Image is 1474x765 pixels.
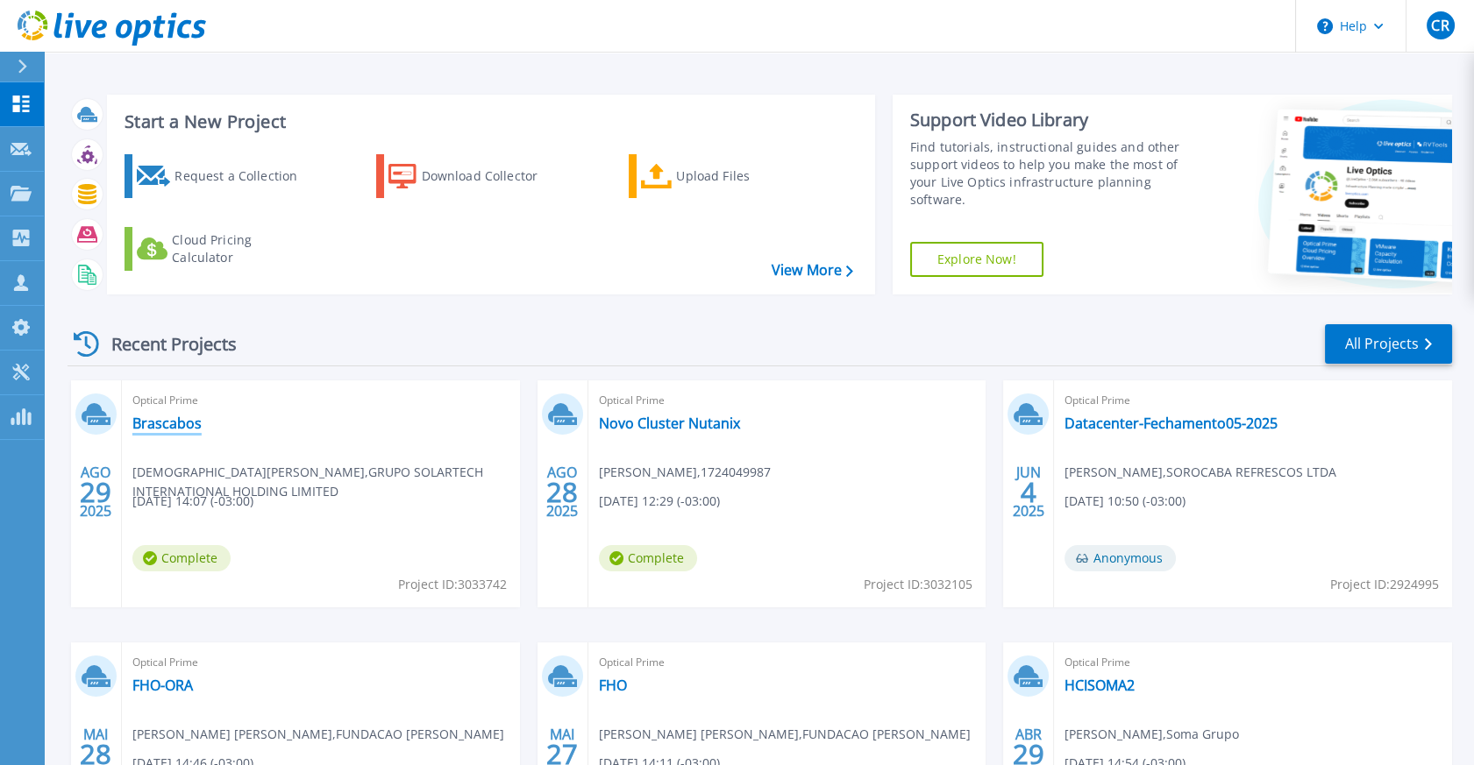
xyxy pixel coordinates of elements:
[1065,653,1442,672] span: Optical Prime
[629,154,824,198] a: Upload Files
[398,575,507,594] span: Project ID: 3033742
[132,653,509,672] span: Optical Prime
[132,676,193,694] a: FHO-ORA
[545,460,579,524] div: AGO 2025
[546,485,578,499] span: 28
[1325,324,1452,364] a: All Projects
[174,159,315,194] div: Request a Collection
[1065,545,1176,571] span: Anonymous
[79,460,112,524] div: AGO 2025
[599,492,720,511] span: [DATE] 12:29 (-03:00)
[1012,460,1045,524] div: JUN 2025
[125,154,320,198] a: Request a Collection
[68,322,260,365] div: Recent Projects
[132,492,253,511] span: [DATE] 14:07 (-03:00)
[1065,414,1278,432] a: Datacenter-Fechamento05-2025
[546,747,578,761] span: 27
[1065,391,1442,410] span: Optical Prime
[422,159,562,194] div: Download Collector
[1021,485,1036,499] span: 4
[910,138,1193,209] div: Find tutorials, instructional guides and other support videos to help you make the most of your L...
[132,463,520,501] span: [DEMOGRAPHIC_DATA][PERSON_NAME] , GRUPO SOLARTECH INTERNATIONAL HOLDING LIMITED
[864,575,972,594] span: Project ID: 3032105
[1065,492,1186,511] span: [DATE] 10:50 (-03:00)
[1330,575,1439,594] span: Project ID: 2924995
[1065,725,1239,744] span: [PERSON_NAME] , Soma Grupo
[125,112,852,131] h3: Start a New Project
[132,414,202,432] a: Brascabos
[910,242,1043,277] a: Explore Now!
[80,485,111,499] span: 29
[1431,18,1449,32] span: CR
[910,109,1193,131] div: Support Video Library
[676,159,816,194] div: Upload Files
[599,414,740,432] a: Novo Cluster Nutanix
[125,227,320,271] a: Cloud Pricing Calculator
[172,231,312,266] div: Cloud Pricing Calculator
[599,653,976,672] span: Optical Prime
[599,725,971,744] span: [PERSON_NAME] [PERSON_NAME] , FUNDACAO [PERSON_NAME]
[599,545,697,571] span: Complete
[132,545,231,571] span: Complete
[80,747,111,761] span: 28
[376,154,572,198] a: Download Collector
[1013,747,1044,761] span: 29
[599,463,771,482] span: [PERSON_NAME] , 1724049987
[772,262,853,279] a: View More
[1065,676,1135,694] a: HCISOMA2
[599,676,627,694] a: FHO
[132,725,504,744] span: [PERSON_NAME] [PERSON_NAME] , FUNDACAO [PERSON_NAME]
[599,391,976,410] span: Optical Prime
[1065,463,1336,482] span: [PERSON_NAME] , SOROCABA REFRESCOS LTDA
[132,391,509,410] span: Optical Prime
